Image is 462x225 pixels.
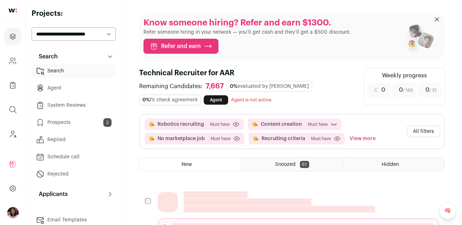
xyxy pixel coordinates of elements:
[4,52,21,70] a: Company and ATS Settings
[311,136,331,142] span: Must have
[143,39,218,54] a: Refer and earn
[382,71,427,80] div: Weekly progress
[7,207,19,219] img: 13179837-medium_jpg
[32,9,116,19] h2: Projects:
[231,97,273,102] span: Agent is not active.
[157,135,205,142] button: No marketplace job
[32,98,116,112] a: System Reviews
[211,136,231,142] span: Must have
[32,81,116,95] a: Agent
[4,77,21,94] a: Company Lists
[32,187,116,201] button: Applicants
[261,121,302,128] button: Content creation
[407,126,440,137] button: All filters
[425,86,437,94] span: 0
[32,133,116,147] a: Replied
[32,167,116,181] a: Rejected
[143,17,351,29] p: Know someone hiring? Refer and earn $1300.
[4,125,21,143] a: Leads (Backoffice)
[399,86,413,94] span: 0
[206,82,224,91] div: 7,667
[142,97,150,102] span: 0%
[143,29,351,36] p: Refer someone hiring in your network — you’ll get cash and they’ll get a $500 discount.
[241,158,343,171] a: Snoozed 61
[204,95,228,105] a: Agent
[275,162,296,167] span: Snoozed
[34,190,68,198] p: Applicants
[382,162,399,167] span: Hidden
[32,115,116,130] a: Prospects2
[103,118,112,127] span: 2
[157,121,204,128] button: Robotics recruiting
[210,121,230,127] span: Must have
[32,150,116,164] a: Schedule call
[32,49,116,64] button: Search
[139,82,203,91] span: Remaining Candidates:
[230,84,237,89] span: 0%
[403,88,413,92] span: / 150
[308,121,328,127] span: Must have
[139,95,201,105] div: fit check agreement
[32,64,116,78] a: Search
[7,207,19,219] button: Open dropdown
[348,133,377,144] button: View more
[9,9,17,13] img: wellfound-shorthand-0d5821cbd27db2630d0214b213865d53afaa358527fdda9d0ea32b1df1b89c2c.svg
[403,21,435,56] img: referral_people_group_2-7c1ec42c15280f3369c0665c33c00ed472fd7f6af9dd0ec46c364f9a93ccf9a4.png
[439,202,456,219] a: 🧠
[34,52,58,61] p: Search
[381,86,385,94] span: 0
[4,28,21,45] a: Projects
[300,161,309,168] span: 61
[139,68,355,78] h1: Technical Recruiter for AAR
[261,135,305,142] button: Recruiting criteria
[181,162,192,167] span: New
[227,81,312,92] div: evaluated by [PERSON_NAME]
[343,158,444,171] a: Hidden
[429,88,437,92] span: / 21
